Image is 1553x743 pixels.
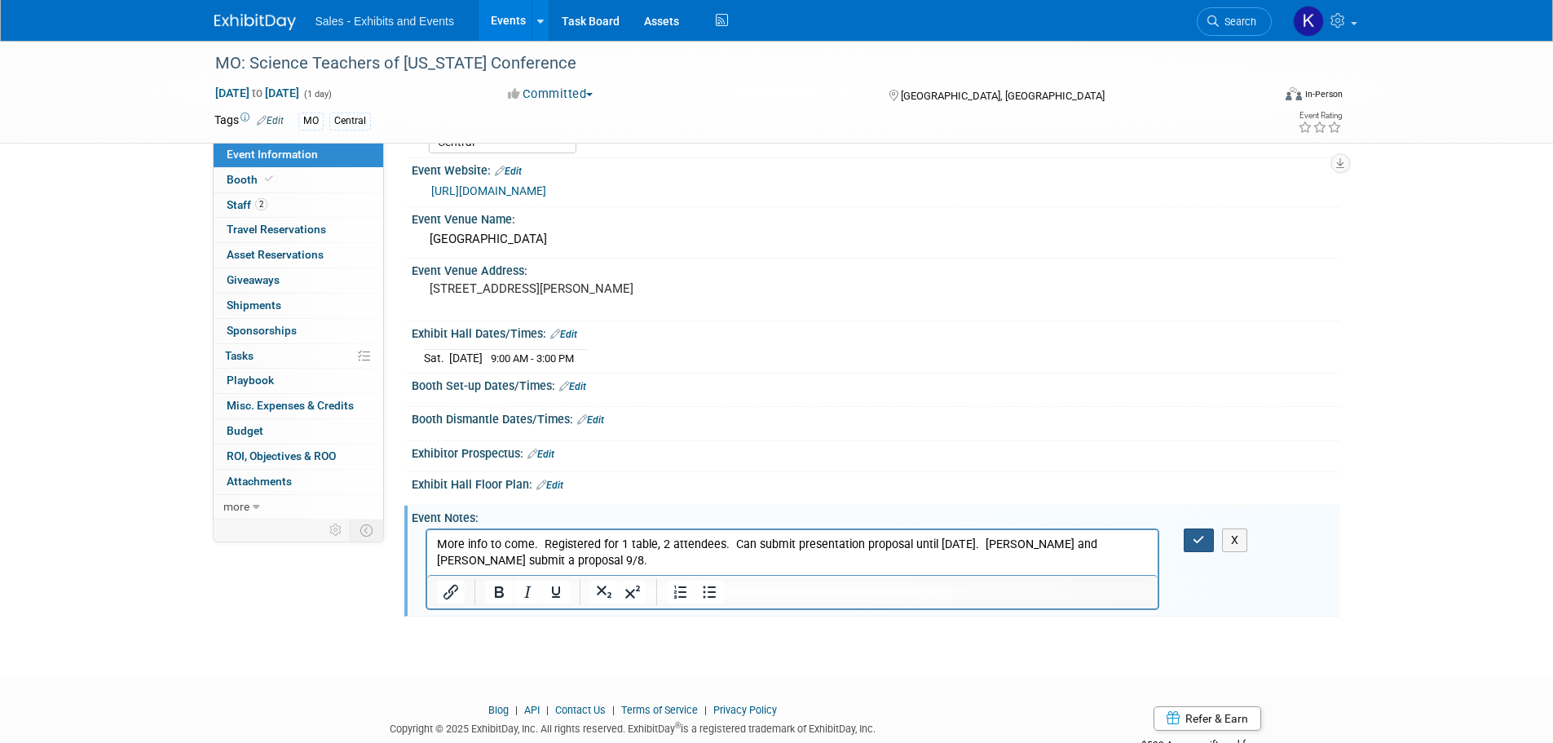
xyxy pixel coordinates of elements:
[214,218,383,242] a: Travel Reservations
[437,581,465,604] button: Insert/edit link
[298,113,324,130] div: MO
[214,243,383,268] a: Asset Reservations
[214,86,300,100] span: [DATE] [DATE]
[249,86,265,100] span: to
[322,520,351,541] td: Personalize Event Tab Strip
[227,148,318,161] span: Event Information
[1293,6,1324,37] img: Kara Haven
[214,419,383,444] a: Budget
[214,268,383,293] a: Giveaways
[1154,706,1261,731] a: Refer & Earn
[577,414,604,426] a: Edit
[225,349,254,362] span: Tasks
[424,227,1327,252] div: [GEOGRAPHIC_DATA]
[485,581,513,604] button: Bold
[214,193,383,218] a: Staff2
[223,500,249,513] span: more
[214,718,1052,736] div: Copyright © 2025 ExhibitDay, Inc. All rights reserved. ExhibitDay is a registered trademark of Ex...
[511,704,522,716] span: |
[542,581,570,604] button: Underline
[214,344,383,369] a: Tasks
[315,15,454,28] span: Sales - Exhibits and Events
[695,581,723,604] button: Bullet list
[214,319,383,343] a: Sponsorships
[302,89,332,100] span: (1 day)
[412,259,1339,279] div: Event Venue Address:
[214,495,383,520] a: more
[527,449,554,460] a: Edit
[536,480,563,491] a: Edit
[227,198,267,211] span: Staff
[214,112,284,130] td: Tags
[210,49,1247,78] div: MO: Science Teachers of [US_STATE] Conference
[412,158,1339,179] div: Event Website:
[227,449,336,462] span: ROI, Objectives & ROO
[227,223,326,236] span: Travel Reservations
[412,506,1339,526] div: Event Notes:
[412,472,1339,493] div: Exhibit Hall Floor Plan:
[255,198,267,210] span: 2
[1222,529,1248,552] button: X
[214,168,383,192] a: Booth
[412,441,1339,462] div: Exhibitor Prospectus:
[542,704,553,716] span: |
[227,324,297,337] span: Sponsorships
[214,294,383,318] a: Shipments
[495,166,522,177] a: Edit
[621,704,698,716] a: Terms of Service
[427,530,1158,575] iframe: Rich Text Area
[488,704,509,716] a: Blog
[514,581,541,604] button: Italic
[675,721,681,730] sup: ®
[227,424,263,437] span: Budget
[329,113,371,130] div: Central
[590,581,618,604] button: Subscript
[667,581,695,604] button: Numbered list
[619,581,646,604] button: Superscript
[227,248,324,261] span: Asset Reservations
[559,381,586,392] a: Edit
[608,704,619,716] span: |
[901,90,1105,102] span: [GEOGRAPHIC_DATA], [GEOGRAPHIC_DATA]
[430,281,780,296] pre: [STREET_ADDRESS][PERSON_NAME]
[449,349,483,366] td: [DATE]
[1304,88,1343,100] div: In-Person
[431,184,546,197] a: [URL][DOMAIN_NAME]
[412,374,1339,395] div: Booth Set-up Dates/Times:
[214,470,383,494] a: Attachments
[214,369,383,393] a: Playbook
[412,207,1339,228] div: Event Venue Name:
[214,444,383,469] a: ROI, Objectives & ROO
[227,299,281,312] span: Shipments
[1197,7,1272,36] a: Search
[550,329,577,340] a: Edit
[227,273,280,286] span: Giveaways
[1286,87,1302,100] img: Format-Inperson.png
[227,173,276,186] span: Booth
[412,321,1339,343] div: Exhibit Hall Dates/Times:
[555,704,606,716] a: Contact Us
[214,14,296,30] img: ExhibitDay
[502,86,599,103] button: Committed
[227,374,274,387] span: Playbook
[214,143,383,167] a: Event Information
[700,704,711,716] span: |
[524,704,540,716] a: API
[491,352,574,365] span: 9:00 AM - 3:00 PM
[1219,15,1256,28] span: Search
[424,349,449,366] td: Sat.
[412,407,1339,428] div: Booth Dismantle Dates/Times:
[227,399,354,412] span: Misc. Expenses & Credits
[214,394,383,418] a: Misc. Expenses & Credits
[1298,112,1342,120] div: Event Rating
[257,115,284,126] a: Edit
[1176,85,1343,109] div: Event Format
[265,175,273,184] i: Booth reservation complete
[350,520,383,541] td: Toggle Event Tabs
[227,475,292,488] span: Attachments
[713,704,777,716] a: Privacy Policy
